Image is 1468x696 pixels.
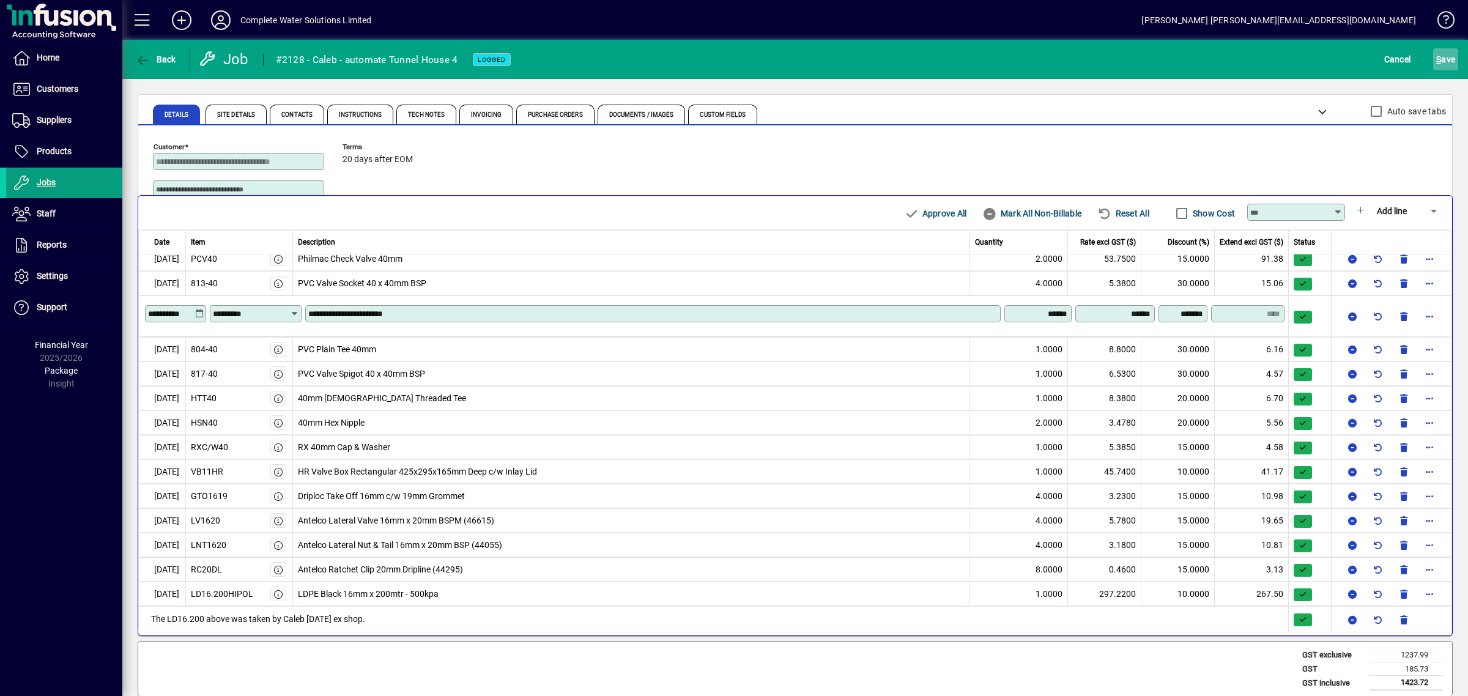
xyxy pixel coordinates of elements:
[138,459,186,484] td: [DATE]
[528,112,583,118] span: Purchase Orders
[1385,105,1447,117] label: Auto save tabs
[1068,582,1141,606] td: 297.2200
[37,240,67,250] span: Reports
[1036,490,1062,503] span: 4.0000
[154,237,169,248] span: Date
[1141,459,1215,484] td: 10.0000
[1215,582,1289,606] td: 267.50
[293,361,971,386] td: PVC Valve Spigot 40 x 40mm BSP
[1141,557,1215,582] td: 15.0000
[6,74,122,105] a: Customers
[408,112,445,118] span: Tech Notes
[240,10,372,30] div: Complete Water Solutions Limited
[138,582,186,606] td: [DATE]
[1215,435,1289,459] td: 4.58
[6,199,122,229] a: Staff
[339,112,382,118] span: Instructions
[1215,410,1289,435] td: 5.56
[1428,2,1453,42] a: Knowledge Base
[1068,533,1141,557] td: 3.1800
[977,202,1086,224] button: Mark All Non-Billable
[1215,557,1289,582] td: 3.13
[1433,48,1458,70] button: Save
[1068,246,1141,271] td: 53.7500
[1420,535,1439,555] button: More options
[1141,337,1215,361] td: 30.0000
[201,9,240,31] button: Profile
[1215,459,1289,484] td: 41.17
[217,112,255,118] span: Site Details
[191,416,218,429] div: HSN40
[138,410,186,435] td: [DATE]
[1220,237,1283,248] span: Extend excl GST ($)
[132,48,179,70] button: Back
[191,343,218,356] div: 804-40
[1420,462,1439,481] button: More options
[1141,386,1215,410] td: 20.0000
[293,435,971,459] td: RX 40mm Cap & Washer
[199,50,251,69] div: Job
[1141,271,1215,295] td: 30.0000
[343,143,416,151] span: Terms
[1036,465,1062,478] span: 1.0000
[45,366,78,376] span: Package
[1036,277,1062,290] span: 4.0000
[1036,368,1062,380] span: 1.0000
[471,112,502,118] span: Invoicing
[1436,50,1455,69] span: ave
[191,563,222,576] div: RC20DL
[293,337,971,361] td: PVC Plain Tee 40mm
[1420,584,1439,604] button: More options
[1036,392,1062,405] span: 1.0000
[1141,484,1215,508] td: 15.0000
[6,261,122,292] a: Settings
[1420,511,1439,530] button: More options
[1141,410,1215,435] td: 20.0000
[281,112,313,118] span: Contacts
[1215,484,1289,508] td: 10.98
[162,9,201,31] button: Add
[343,155,413,165] span: 20 days after EOM
[191,237,206,248] span: Item
[1215,246,1289,271] td: 91.38
[1036,588,1062,601] span: 1.0000
[1068,459,1141,484] td: 45.7400
[1036,253,1062,265] span: 2.0000
[1036,343,1062,356] span: 1.0000
[191,465,223,478] div: VB11HR
[293,582,971,606] td: LDPE Black 16mm x 200mtr - 500kpa
[37,302,67,312] span: Support
[1068,361,1141,386] td: 6.5300
[138,246,186,271] td: [DATE]
[1080,237,1136,248] span: Rate excl GST ($)
[1381,48,1414,70] button: Cancel
[293,508,971,533] td: Antelco Lateral Valve 16mm x 20mm BSPM (46615)
[293,410,971,435] td: 40mm Hex Nipple
[1370,648,1443,662] td: 1237.99
[138,435,186,459] td: [DATE]
[138,533,186,557] td: [DATE]
[1420,339,1439,359] button: More options
[37,84,78,94] span: Customers
[1420,413,1439,432] button: More options
[1384,50,1411,69] span: Cancel
[37,271,68,281] span: Settings
[1036,416,1062,429] span: 2.0000
[1068,337,1141,361] td: 8.8000
[1068,271,1141,295] td: 5.3800
[191,514,220,527] div: LV1620
[293,459,971,484] td: HR Valve Box Rectangular 425x295x165mm Deep c/w Inlay Lid
[191,588,253,601] div: LD16.200HIPOL
[138,508,186,533] td: [DATE]
[1068,508,1141,533] td: 5.7800
[1420,486,1439,506] button: More options
[293,246,971,271] td: Philmac Check Valve 40mm
[298,237,335,248] span: Description
[1092,202,1154,224] button: Reset All
[191,277,218,290] div: 813-40
[191,441,228,454] div: RXC/W40
[1215,533,1289,557] td: 10.81
[6,292,122,323] a: Support
[1190,207,1235,220] label: Show Cost
[1420,388,1439,408] button: More options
